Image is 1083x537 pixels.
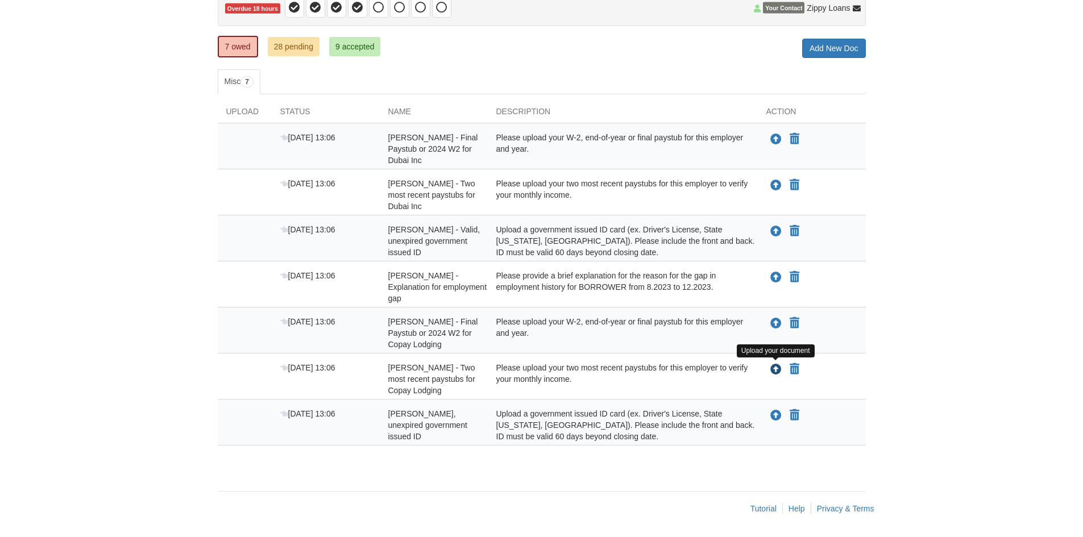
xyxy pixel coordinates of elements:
[789,224,800,238] button: Declare Aaron Rouse - Valid, unexpired government issued ID not applicable
[488,224,758,258] div: Upload a government issued ID card (ex. Driver's License, State [US_STATE], [GEOGRAPHIC_DATA]). P...
[789,317,800,330] button: Declare Samantha Amburgey - Final Paystub or 2024 W2 for Copay Lodging not applicable
[225,3,280,14] span: Overdue 18 hours
[789,363,800,376] button: Declare Samantha Amburgey - Two most recent paystubs for Copay Lodging not applicable
[817,504,874,513] a: Privacy & Terms
[488,408,758,442] div: Upload a government issued ID card (ex. Driver's License, State [US_STATE], [GEOGRAPHIC_DATA]). P...
[769,316,783,331] button: Upload Samantha Amburgey - Final Paystub or 2024 W2 for Copay Lodging
[388,179,475,211] span: [PERSON_NAME] - Two most recent paystubs for Dubai Inc
[769,178,783,193] button: Upload Aaron Rouse - Two most recent paystubs for Dubai Inc
[769,132,783,147] button: Upload Aaron Rouse - Final Paystub or 2024 W2 for Dubai Inc
[789,178,800,192] button: Declare Aaron Rouse - Two most recent paystubs for Dubai Inc not applicable
[789,504,805,513] a: Help
[268,37,319,56] a: 28 pending
[488,362,758,396] div: Please upload your two most recent paystubs for this employer to verify your monthly income.
[280,271,335,280] span: [DATE] 13:06
[218,69,260,94] a: Misc
[802,39,866,58] a: Add New Doc
[488,132,758,166] div: Please upload your W-2, end-of-year or final paystub for this employer and year.
[280,317,335,326] span: [DATE] 13:06
[769,362,783,377] button: Upload Samantha Amburgey - Two most recent paystubs for Copay Lodging
[280,363,335,372] span: [DATE] 13:06
[280,409,335,418] span: [DATE] 13:06
[388,271,487,303] span: [PERSON_NAME] - Explanation for employment gap
[218,106,272,123] div: Upload
[380,106,488,123] div: Name
[769,270,783,285] button: Upload Samantha Amburgey - Explanation for employment gap
[807,2,850,14] span: Zippy Loans
[240,76,254,88] span: 7
[280,225,335,234] span: [DATE] 13:06
[789,132,800,146] button: Declare Aaron Rouse - Final Paystub or 2024 W2 for Dubai Inc not applicable
[388,133,478,165] span: [PERSON_NAME] - Final Paystub or 2024 W2 for Dubai Inc
[388,363,475,395] span: [PERSON_NAME] - Two most recent paystubs for Copay Lodging
[388,225,480,257] span: [PERSON_NAME] - Valid, unexpired government issued ID
[789,409,800,422] button: Declare Samantha Amburgey - Valid, unexpired government issued ID not applicable
[488,178,758,212] div: Please upload your two most recent paystubs for this employer to verify your monthly income.
[737,344,815,357] div: Upload your document
[488,270,758,304] div: Please provide a brief explanation for the reason for the gap in employment history for BORROWER ...
[388,409,467,441] span: [PERSON_NAME], unexpired government issued ID
[329,37,381,56] a: 9 accepted
[769,408,783,423] button: Upload Samantha Amburgey - Valid, unexpired government issued ID
[272,106,380,123] div: Status
[789,270,800,284] button: Declare Samantha Amburgey - Explanation for employment gap not applicable
[488,106,758,123] div: Description
[388,317,478,349] span: [PERSON_NAME] - Final Paystub or 2024 W2 for Copay Lodging
[488,316,758,350] div: Please upload your W-2, end-of-year or final paystub for this employer and year.
[750,504,777,513] a: Tutorial
[763,2,804,14] span: Your Contact
[758,106,866,123] div: Action
[280,179,335,188] span: [DATE] 13:06
[280,133,335,142] span: [DATE] 13:06
[218,36,258,57] a: 7 owed
[769,224,783,239] button: Upload Aaron Rouse - Valid, unexpired government issued ID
